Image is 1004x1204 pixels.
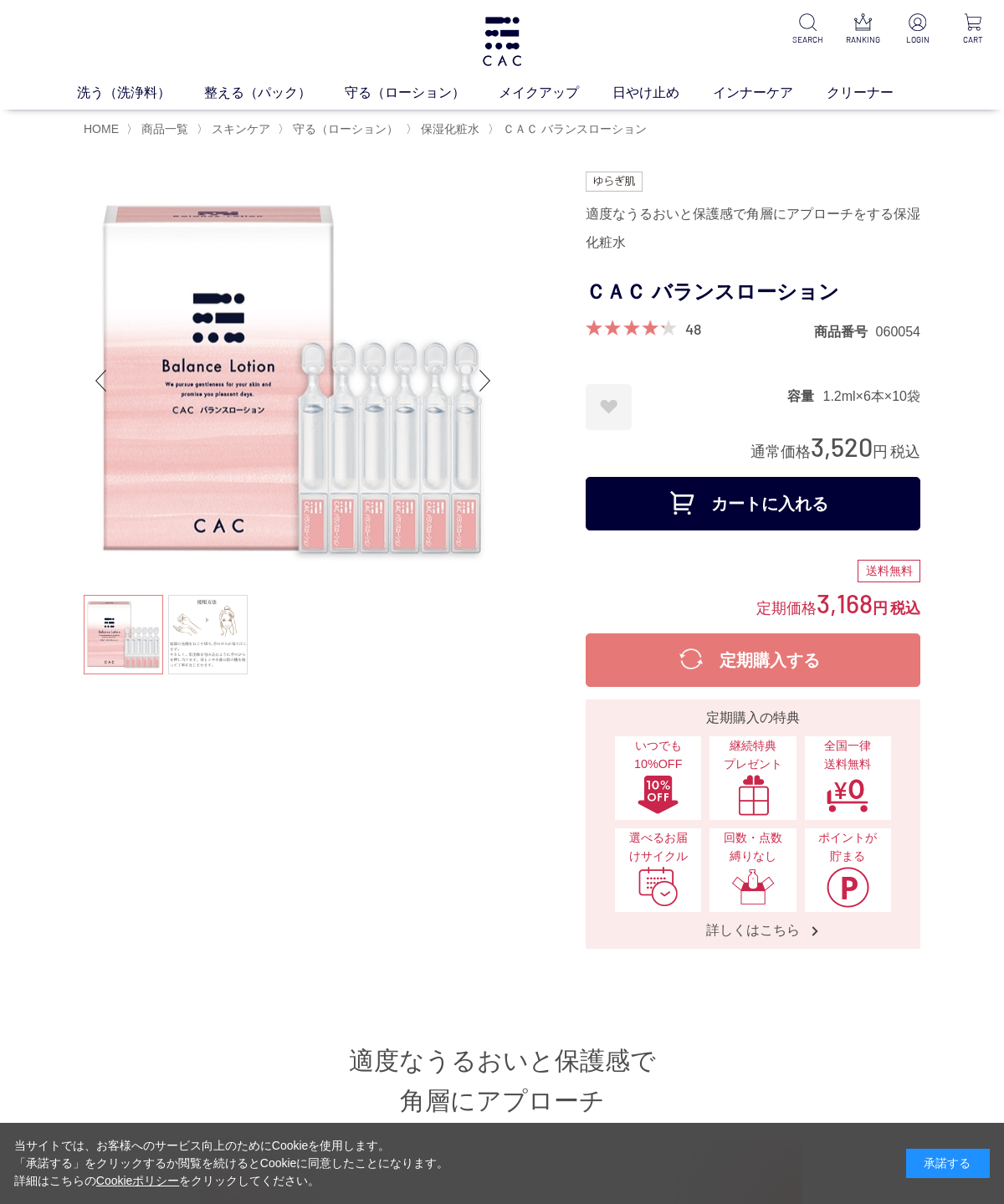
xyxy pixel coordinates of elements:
[718,829,787,865] span: 回数・点数縛りなし
[586,200,920,257] div: 適度なうるおいと保護感で角層にアプローチをする保湿化粧水
[488,121,651,137] li: 〉
[126,121,192,137] li: 〉
[586,699,920,949] a: 定期購入の特典 いつでも10%OFFいつでも10%OFF 継続特典プレゼント継続特典プレゼント 全国一律送料無料全国一律送料無料 選べるお届けサイクル選べるお届けサイクル 回数・点数縛りなし回数...
[790,13,825,46] a: SEARCH
[826,866,869,908] img: ポイントが貯まる
[421,122,479,136] span: 保湿化粧水
[592,708,914,728] div: 定期購入の特典
[345,83,499,103] a: 守る（ローション）
[685,320,701,338] a: 48
[890,443,920,460] span: 税込
[873,443,888,460] span: 円
[858,560,920,583] div: 送料無料
[811,431,873,462] span: 3,520
[96,1174,180,1187] a: Cookieポリシー
[822,387,920,405] dd: 1.2ml×6本×10袋
[718,737,787,773] span: 継続特典 プレゼント
[813,829,883,865] span: ポイントが貯まる
[469,347,502,414] div: Next slide
[731,866,775,908] img: 回数・点数縛りなし
[900,13,935,46] a: LOGIN
[586,274,920,311] h1: ＣＡＣ バランスローション
[586,633,920,687] button: 定期購入する
[900,33,935,46] p: LOGIN
[417,122,479,136] a: 保湿化粧水
[827,83,927,103] a: クリーナー
[503,122,647,136] span: ＣＡＣ バランスローション
[480,17,524,66] img: logo
[138,122,188,136] a: 商品一覧
[499,122,647,136] a: ＣＡＣ バランスローション
[208,122,270,136] a: スキンケア
[817,587,873,618] span: 3,168
[77,83,204,103] a: 洗う（洗浄料）
[204,83,345,103] a: 整える（パック）
[787,387,822,405] dt: 容量
[955,33,991,46] p: CART
[212,122,270,136] span: スキンケア
[586,384,632,430] a: お気に入りに登録する
[84,122,119,136] a: HOME
[141,122,188,136] span: 商品一覧
[406,121,484,137] li: 〉
[713,83,827,103] a: インナーケア
[14,1137,449,1190] div: 当サイトでは、お客様へのサービス向上のためにCookieを使用します。 「承諾する」をクリックするか閲覧を続けるとCookieに同意したことになります。 詳細はこちらの をクリックしてください。
[689,921,817,939] span: 詳しくはこちら
[637,866,680,908] img: 選べるお届けサイクル
[637,774,680,816] img: いつでも10%OFF
[790,33,825,46] p: SEARCH
[499,83,612,103] a: メイクアップ
[623,737,693,773] span: いつでも10%OFF
[197,121,274,137] li: 〉
[289,122,398,136] a: 守る（ローション）
[623,829,693,865] span: 選べるお届けサイクル
[813,737,883,773] span: 全国一律 送料無料
[890,600,920,617] span: 税込
[612,83,713,103] a: 日やけ止め
[876,323,920,341] dd: 060054
[955,13,991,46] a: CART
[84,1041,920,1121] h2: 適度なうるおいと保護感で 角層にアプローチ
[293,122,398,136] span: 守る（ローション）
[278,121,402,137] li: 〉
[845,33,880,46] p: RANKING
[845,13,880,46] a: RANKING
[906,1149,990,1178] div: 承諾する
[750,443,811,460] span: 通常価格
[586,477,920,530] button: カートに入れる
[756,598,817,617] span: 定期価格
[731,774,775,816] img: 継続特典プレゼント
[586,172,643,192] img: ゆらぎ肌
[84,347,117,414] div: Previous slide
[814,323,876,341] dt: 商品番号
[826,774,869,816] img: 全国一律送料無料
[84,172,502,590] img: ＣＡＣ バランスローション
[873,600,888,617] span: 円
